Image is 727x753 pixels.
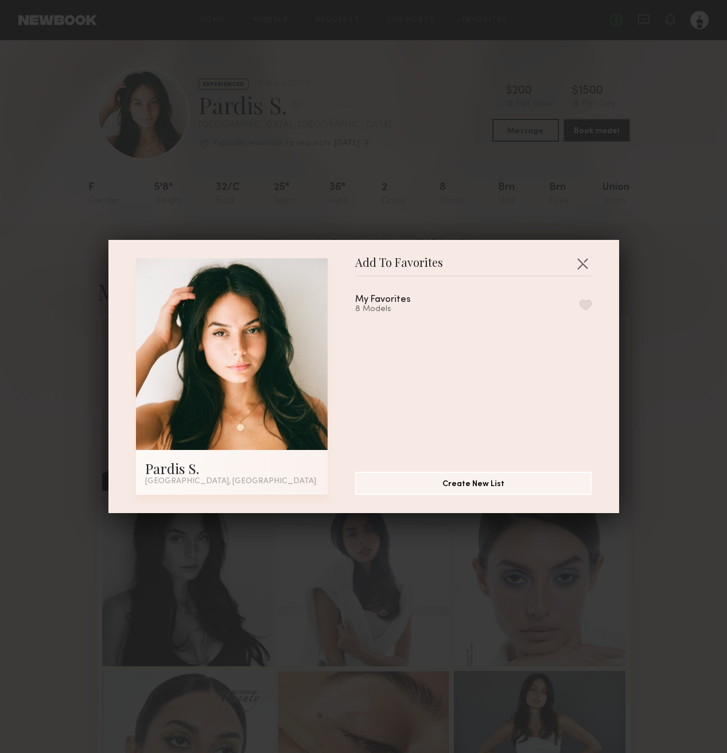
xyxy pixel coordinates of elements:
span: Add To Favorites [355,258,443,275]
div: Pardis S. [145,459,318,478]
div: [GEOGRAPHIC_DATA], [GEOGRAPHIC_DATA] [145,478,318,486]
div: 8 Models [355,305,438,314]
button: Close [573,254,592,273]
button: Create New List [355,472,592,495]
div: My Favorites [355,295,411,305]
